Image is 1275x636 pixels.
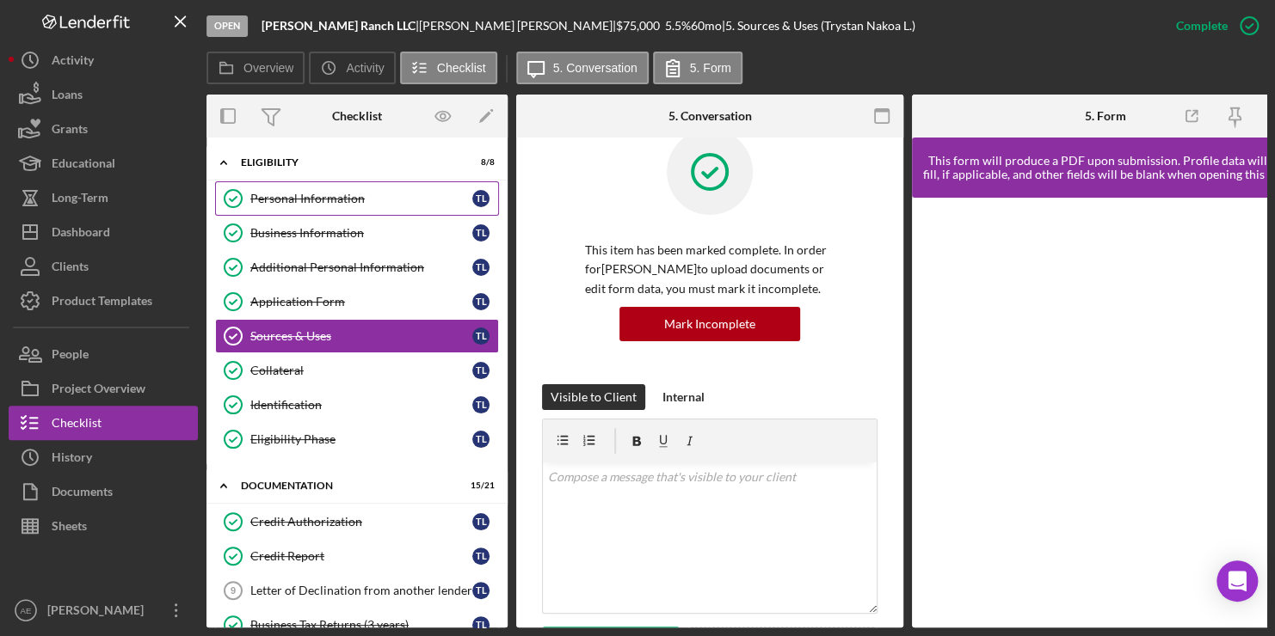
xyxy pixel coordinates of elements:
a: Personal InformationTL [215,181,499,216]
div: T L [472,259,490,276]
div: Sheets [52,509,87,547]
div: Complete [1176,9,1228,43]
a: CollateralTL [215,353,499,388]
div: [PERSON_NAME] [PERSON_NAME] | [419,19,616,33]
div: Eligibility [241,157,452,168]
div: 5. Conversation [668,109,752,123]
tspan: 9 [231,585,236,596]
label: 5. Form [690,61,731,75]
p: This item has been marked complete. In order for [PERSON_NAME] to upload documents or edit form d... [585,241,835,298]
label: 5. Conversation [553,61,637,75]
a: Project Overview [9,371,198,406]
div: Checklist [332,109,382,123]
div: 8 / 8 [464,157,495,168]
div: Project Overview [52,371,145,410]
div: Checklist [52,406,102,444]
div: T L [472,293,490,310]
div: Application Form [250,295,472,309]
button: Internal [654,384,713,410]
text: AE [21,606,32,615]
div: T L [472,327,490,345]
div: 60 mo [691,19,722,33]
a: Sources & UsesTL [215,319,499,353]
button: 5. Conversation [516,52,649,84]
label: Checklist [437,61,486,75]
div: T L [472,224,490,242]
a: IdentificationTL [215,388,499,422]
div: Mark Incomplete [664,307,755,341]
div: T L [472,362,490,379]
b: [PERSON_NAME] Ranch LLC [262,18,416,33]
div: Documents [52,474,113,513]
div: Open [206,15,248,37]
a: Business InformationTL [215,216,499,250]
div: Eligibility Phase [250,432,472,446]
button: Mark Incomplete [619,307,800,341]
div: Business Tax Returns (3 years) [250,618,472,632]
div: T L [472,616,490,633]
div: Credit Authorization [250,515,472,529]
div: Credit Report [250,549,472,563]
label: Overview [243,61,293,75]
div: History [52,440,92,479]
button: Sheets [9,509,198,543]
button: Activity [309,52,395,84]
div: Business Information [250,226,472,240]
a: Application FormTL [215,284,499,319]
div: Personal Information [250,192,472,205]
button: Documents [9,474,198,509]
div: Sources & Uses [250,329,472,343]
button: Complete [1159,9,1266,43]
div: T L [472,547,490,565]
div: Collateral [250,364,472,377]
a: 9Letter of Declination from another lenderTL [215,573,499,608]
div: Internal [662,384,705,410]
div: Additional Personal Information [250,260,472,274]
a: Credit AuthorizationTL [215,505,499,539]
button: AE[PERSON_NAME] [9,593,198,627]
button: Overview [206,52,305,84]
button: Checklist [9,406,198,440]
a: Additional Personal InformationTL [215,250,499,284]
a: Eligibility PhaseTL [215,422,499,456]
div: | 5. Sources & Uses (Trystan Nakoa L.) [722,19,915,33]
div: 15 / 21 [464,480,495,491]
div: [PERSON_NAME] [43,593,155,632]
div: T L [472,396,490,413]
div: T L [472,513,490,530]
button: History [9,440,198,474]
div: Visible to Client [551,384,637,410]
button: Visible to Client [542,384,645,410]
div: | [262,19,419,33]
div: Documentation [241,480,452,491]
div: T L [472,431,490,448]
div: T L [472,582,490,599]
